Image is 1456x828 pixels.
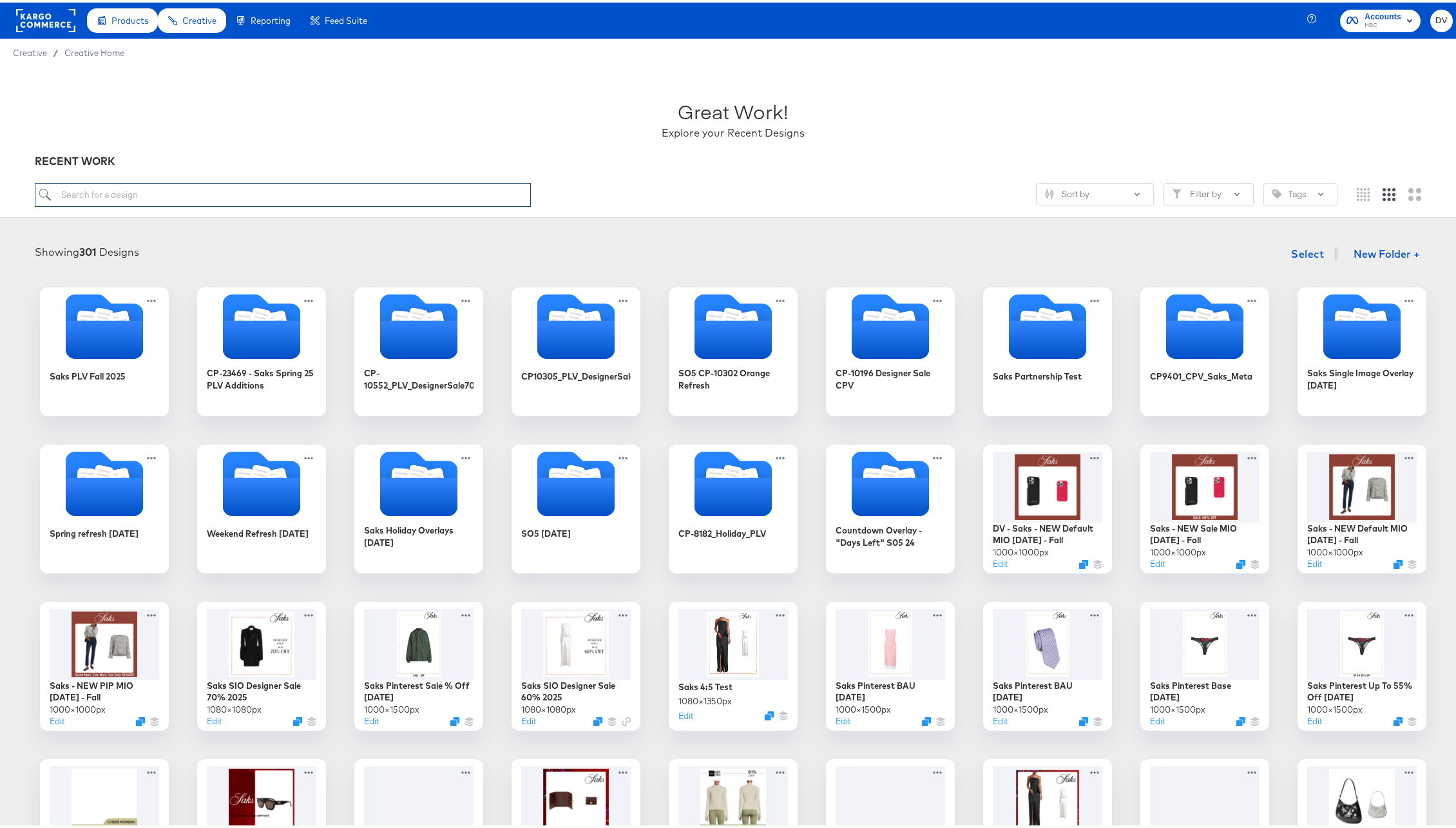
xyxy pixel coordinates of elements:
div: Saks SIO Designer Sale 60% 20251080×1080pxEditDuplicate [512,599,640,728]
div: 1000 × 1500 px [364,701,419,713]
svg: Folder [669,449,798,514]
div: Saks - NEW PIP MIO [DATE] - Fall [50,677,159,701]
div: Saks Pinterest BAU [DATE] [993,677,1102,701]
div: Saks PLV Fall 2025 [40,285,169,414]
button: Edit [1307,713,1322,725]
div: Explore your Recent Designs [662,123,805,138]
div: 1000 × 1500 px [836,701,891,713]
span: Select [1291,242,1324,260]
div: Saks Pinterest Sale % Off [DATE]1000×1500pxEditDuplicate [354,599,483,728]
span: Accounts [1365,8,1401,21]
span: HBC [1365,18,1401,28]
div: DV - Saks - NEW Default MIO [DATE] - Fall1000×1000pxEditDuplicate [983,442,1112,571]
div: 1000 × 1000 px [993,544,1049,556]
svg: Duplicate [1236,557,1245,566]
div: Saks 4:5 Test [678,679,733,691]
svg: Folder [512,449,640,514]
div: Saks - NEW Default MIO [DATE] - Fall [1307,520,1417,544]
div: Countdown Overlay - "Days Left" S05 24 [836,522,945,546]
button: Edit [836,713,850,725]
input: Search for a design [35,180,531,204]
div: Countdown Overlay - "Days Left" S05 24 [826,442,955,571]
button: Edit [678,708,693,720]
svg: Folder [669,292,798,356]
svg: Duplicate [922,715,931,724]
span: / [47,45,64,55]
div: Saks PLV Fall 2025 [50,368,126,380]
div: Saks SIO Designer Sale 70% 2025 [207,677,316,701]
div: CP10305_PLV_DesignerSale60 [512,285,640,414]
div: Saks Partnership Test [983,285,1112,414]
span: Products [111,13,148,23]
div: Saks Pinterest Base [DATE] [1150,677,1260,701]
svg: Duplicate [1394,715,1403,724]
svg: Folder [354,449,483,514]
div: Saks Partnership Test [993,368,1082,380]
svg: Small grid [1357,186,1370,198]
svg: Folder [826,449,955,514]
button: Edit [1307,555,1322,568]
svg: Duplicate [1079,715,1088,724]
button: Edit [521,713,536,725]
div: CP-8182_Holiday_PLV [678,525,766,537]
svg: Folder [983,292,1112,356]
button: Duplicate [1079,557,1088,566]
svg: Tag [1272,187,1281,196]
button: Edit [1150,555,1165,568]
svg: Folder [197,292,326,356]
div: Saks Holiday Overlays [DATE] [364,522,474,546]
div: Saks Pinterest Base [DATE]1000×1500pxEditDuplicate [1140,599,1269,728]
a: Creative Home [64,45,124,55]
div: Great Work! [678,95,788,123]
button: Select [1286,238,1329,264]
svg: Duplicate [136,715,145,724]
div: CP9401_CPV_Saks_Meta [1150,368,1252,380]
svg: Folder [40,292,169,356]
div: CP-10552_PLV_DesignerSale70 [364,365,474,389]
div: Saks SIO Designer Sale 70% 20251080×1080pxEditDuplicate [197,599,326,728]
div: SO5 CP-10302 Orange Refresh [669,285,798,414]
span: Creative [13,45,47,55]
div: CP-10196 Designer Sale CPV [836,365,945,389]
button: Edit [50,713,64,725]
div: CP-8182_Holiday_PLV [669,442,798,571]
svg: Duplicate [1236,715,1245,724]
div: 1000 × 1500 px [1307,701,1363,713]
div: Saks Pinterest BAU [DATE]1000×1500pxEditDuplicate [983,599,1112,728]
svg: Folder [1298,292,1426,356]
button: Duplicate [450,715,459,724]
button: Edit [993,555,1008,568]
div: Saks - NEW PIP MIO [DATE] - Fall1000×1000pxEditDuplicate [40,599,169,728]
div: Saks Single Image Overlay [DATE] [1307,365,1417,389]
div: Saks Pinterest Up To 55% Off [DATE] [1307,677,1417,701]
div: Saks - NEW Sale MIO [DATE] - Fall1000×1000pxEditDuplicate [1140,442,1269,571]
svg: Filter [1173,187,1182,196]
div: Weekend Refresh [DATE] [197,442,326,571]
button: New Folder + [1343,240,1431,265]
div: Saks 4:5 Test1080×1350pxEditDuplicate [669,599,798,728]
div: Saks Pinterest Sale % Off [DATE] [364,677,474,701]
button: Edit [993,713,1008,725]
svg: Duplicate [593,715,602,724]
div: Saks Single Image Overlay [DATE] [1298,285,1426,414]
div: CP9401_CPV_Saks_Meta [1140,285,1269,414]
button: Duplicate [765,709,774,718]
div: CP-10196 Designer Sale CPV [826,285,955,414]
div: Spring refresh [DATE] [40,442,169,571]
button: Edit [1150,713,1165,725]
button: Edit [207,713,222,725]
button: SlidersSort by [1036,180,1154,204]
svg: Folder [512,292,640,356]
div: Saks Holiday Overlays [DATE] [354,442,483,571]
span: Reporting [251,13,291,23]
span: DV [1435,11,1448,26]
div: 1000 × 1000 px [1307,544,1363,556]
div: Showing Designs [35,242,139,257]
